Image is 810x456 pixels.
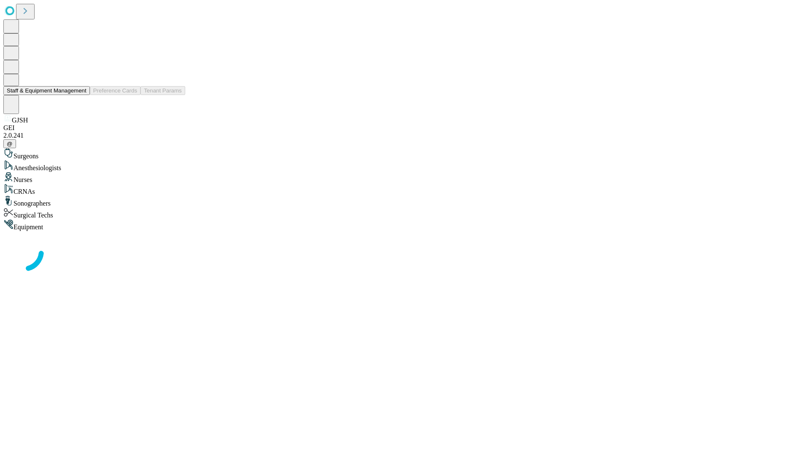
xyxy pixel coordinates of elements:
[7,141,13,147] span: @
[3,207,807,219] div: Surgical Techs
[3,124,807,132] div: GEI
[3,86,90,95] button: Staff & Equipment Management
[12,117,28,124] span: GJSH
[140,86,185,95] button: Tenant Params
[3,160,807,172] div: Anesthesiologists
[3,148,807,160] div: Surgeons
[3,139,16,148] button: @
[3,172,807,184] div: Nurses
[3,219,807,231] div: Equipment
[90,86,140,95] button: Preference Cards
[3,132,807,139] div: 2.0.241
[3,184,807,195] div: CRNAs
[3,195,807,207] div: Sonographers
